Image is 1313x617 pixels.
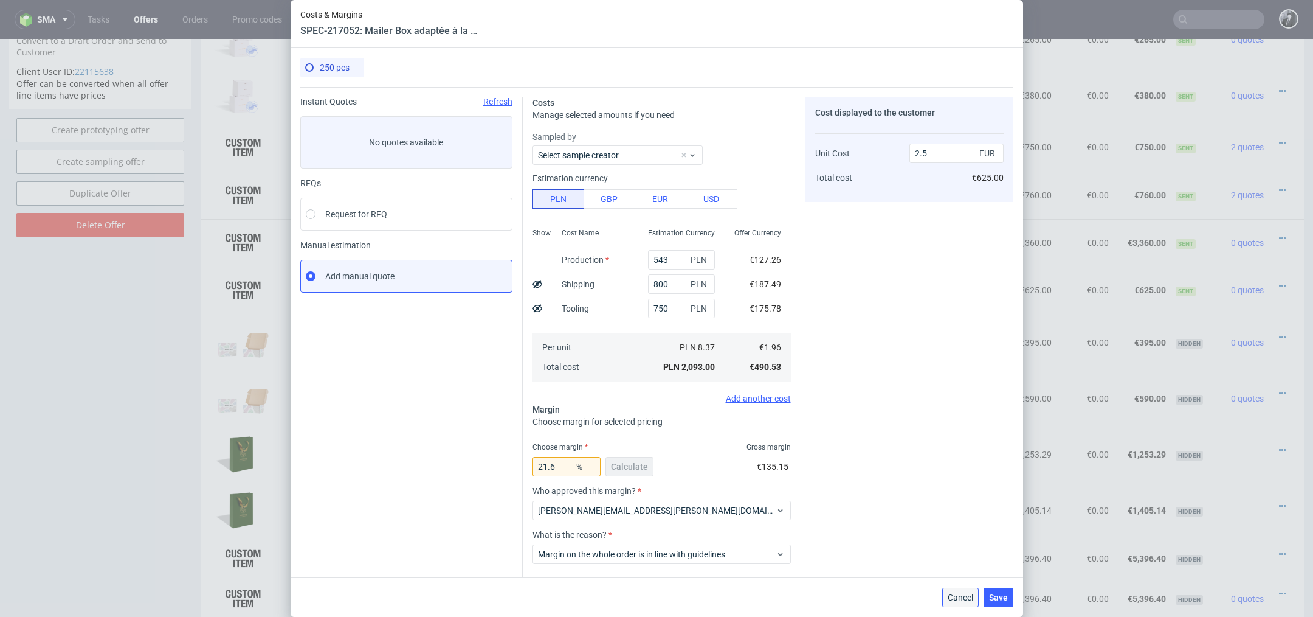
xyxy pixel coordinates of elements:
[353,51,536,63] span: Boîte produit à fond encliquetable personnalisable P21i (7 cm x 7 cm x 7 cm)
[542,343,571,352] span: Per unit
[1114,500,1171,540] td: €5,396.40
[298,103,327,113] strong: 769072
[353,260,402,269] span: Source:
[999,500,1056,540] td: €5,396.40
[300,10,483,19] span: Costs & Margins
[568,355,612,365] span: SPEC- 213406
[1114,388,1171,444] td: €1,253.29
[325,208,387,220] span: Request for RFQ
[537,92,582,102] span: SPEC- 215443
[898,444,942,500] td: 1 x 500
[898,388,942,444] td: 1 x 500
[942,133,999,180] td: €0.76
[1056,388,1114,444] td: €0.00
[942,276,999,332] td: €0.79
[298,411,327,420] strong: 765596
[16,79,184,103] a: Create prototyping offer
[688,300,712,317] span: PLN
[1114,29,1171,85] td: €380.00
[898,500,942,540] td: 360
[898,29,942,85] td: 1000
[353,410,421,422] span: Custom Rigid Bag
[532,235,577,245] span: SPEC- 217052
[942,29,999,85] td: €0.38
[537,140,582,150] span: SPEC- 215444
[1176,556,1203,566] span: hidden
[353,548,536,560] span: ESTIMATION - Boîte rigide aimantée personnalisée avec insert x 360
[298,152,327,161] strong: 769073
[1176,516,1203,526] span: hidden
[1056,228,1114,275] td: €0.00
[815,148,850,158] span: Unit Cost
[300,116,512,169] label: No quotes available
[898,133,942,180] td: 1000
[353,50,894,63] div: • [GEOGRAPHIC_DATA] • Color • Economy White • Matte foil
[298,299,327,308] strong: 765589
[532,228,551,238] span: Show
[213,545,274,575] img: ico-item-custom-a8f9c3db6a5631ce2f509e228e8b95abde266dc4376634de7b166047de09ff05.png
[532,530,791,540] label: What is the reason?
[898,85,942,132] td: 1000
[1176,153,1196,162] span: Sent
[1056,29,1114,85] td: €0.00
[532,405,560,414] span: Margin
[16,142,184,167] a: Duplicate Offer
[942,540,999,580] td: €14.99
[562,228,599,238] span: Cost Name
[1114,180,1171,228] td: €3,360.00
[532,457,601,476] input: 0.00
[942,228,999,275] td: €2.50
[999,444,1056,500] td: €1,405.14
[1231,52,1264,61] span: 0 quotes
[353,185,894,223] div: Custom • Custom
[353,234,531,246] span: Mailer Box adaptée à la Rigid Box, cannelure EB
[688,276,712,293] span: PLN
[1114,133,1171,180] td: €760.00
[648,299,715,318] input: 0.00
[750,279,781,289] span: €187.49
[815,108,935,117] span: Cost displayed to the customer
[1176,412,1203,422] span: hidden
[9,27,191,70] div: Offer can be converted when all offer line items have prices
[1056,85,1114,132] td: €0.00
[353,212,402,221] span: Source:
[213,392,274,439] img: 1340711-rigid-bag-4
[750,255,781,265] span: €127.26
[1114,332,1171,388] td: €590.00
[320,63,350,72] span: 250 pcs
[532,574,791,588] div: Recommended margins
[538,150,619,160] label: Select sample creator
[298,555,327,565] strong: 765696
[532,189,584,209] button: PLN
[213,141,274,172] img: ico-item-custom-a8f9c3db6a5631ce2f509e228e8b95abde266dc4376634de7b166047de09ff05.png
[815,173,852,183] span: Total cost
[298,246,327,256] strong: 771650
[1231,355,1264,364] span: 0 quotes
[1231,103,1264,113] span: 2 quotes
[1231,152,1264,161] span: 2 quotes
[663,362,715,372] span: PLN 2,093.00
[353,465,894,478] div: • Inter Druk Studio • White • Paper Coated
[1114,276,1171,332] td: €395.00
[542,362,579,372] span: Total cost
[213,94,274,124] img: ico-item-custom-a8f9c3db6a5631ce2f509e228e8b95abde266dc4376634de7b166047de09ff05.png
[532,443,588,451] label: Choose margin
[353,466,421,478] span: Custom Rigid Bag
[353,232,894,270] div: Custom • Custom
[759,343,781,352] span: €1.96
[1114,540,1171,580] td: €5,396.40
[759,52,803,62] span: SPEC- 215397
[213,33,274,80] img: 482666-1-snaplock
[999,332,1056,388] td: €590.00
[532,131,791,143] label: Sampled by
[300,178,512,188] div: RFQs
[584,189,635,209] button: GBP
[532,417,663,427] span: Choose margin for selected pricing
[300,240,512,250] span: Manual estimation
[353,89,894,127] div: Boxesflow • Custom
[298,467,327,476] strong: 765598
[353,508,536,520] span: ESTIMATION préliminaire pour boîte rigide aimantée personnalisée avec insert
[942,444,999,500] td: €1,405.14
[648,228,715,238] span: Estimation Currency
[1176,356,1203,366] span: hidden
